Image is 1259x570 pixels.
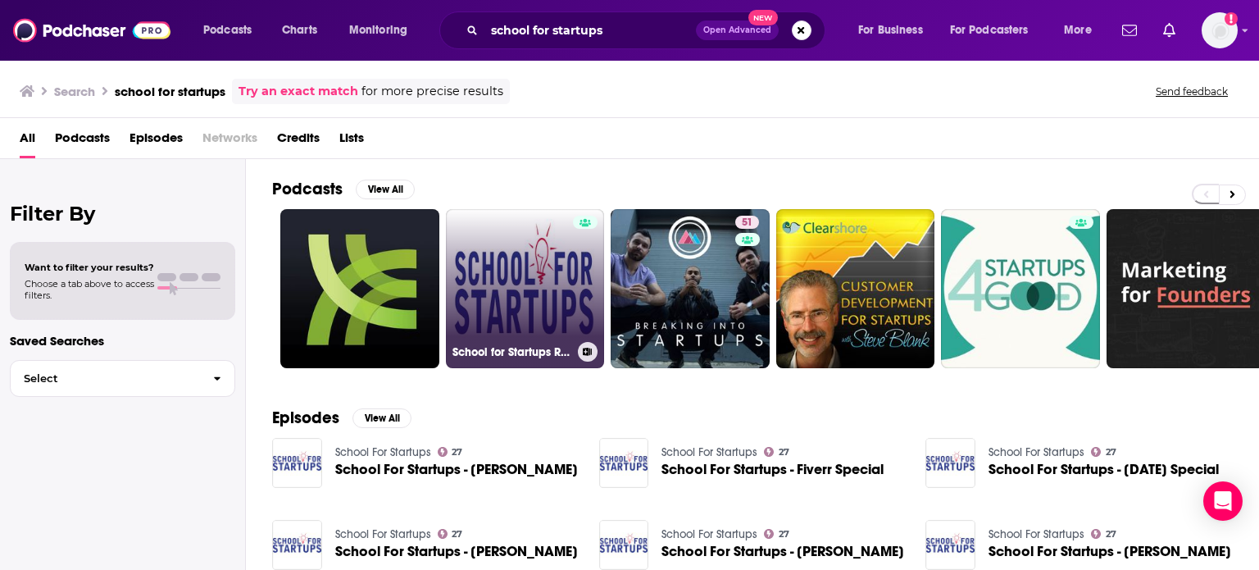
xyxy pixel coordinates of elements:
[446,209,605,368] a: School for Startups Radio
[339,125,364,158] a: Lists
[349,19,407,42] span: Monitoring
[599,520,649,570] img: School For Startups - Brad Finkeldei
[13,15,170,46] img: Podchaser - Follow, Share and Rate Podcasts
[356,180,415,199] button: View All
[202,125,257,158] span: Networks
[599,438,649,488] img: School For Startups - Fiverr Special
[271,17,327,43] a: Charts
[272,438,322,488] img: School For Startups - Kranz
[361,82,503,101] span: for more precise results
[779,531,789,538] span: 27
[335,463,578,477] span: School For Startups - [PERSON_NAME]
[989,545,1231,559] span: School For Startups - [PERSON_NAME]
[272,408,339,428] h2: Episodes
[1202,12,1238,48] img: User Profile
[1052,17,1112,43] button: open menu
[335,545,578,559] span: School For Startups - [PERSON_NAME]
[130,125,183,158] a: Episodes
[764,529,789,539] a: 27
[1151,84,1233,98] button: Send feedback
[847,17,943,43] button: open menu
[703,26,771,34] span: Open Advanced
[925,520,975,570] img: School For Startups - Hamish Knox
[1091,529,1116,539] a: 27
[1202,12,1238,48] span: Logged in as Bcprpro33
[735,216,759,229] a: 51
[452,449,462,456] span: 27
[989,527,1084,541] a: School For Startups
[352,408,411,428] button: View All
[438,529,463,539] a: 27
[10,360,235,397] button: Select
[1064,19,1092,42] span: More
[11,373,200,384] span: Select
[55,125,110,158] a: Podcasts
[10,202,235,226] h2: Filter By
[1116,16,1143,44] a: Show notifications dropdown
[1106,449,1116,456] span: 27
[272,520,322,570] img: School For Startups - Alison Edgar
[661,527,757,541] a: School For Startups
[858,19,923,42] span: For Business
[748,10,778,25] span: New
[989,463,1219,477] span: School For Startups - [DATE] Special
[989,545,1231,559] a: School For Startups - Hamish Knox
[277,125,320,158] a: Credits
[335,463,578,477] a: School For Startups - Kranz
[925,438,975,488] img: School For Startups - Thanksgiving Special
[438,447,463,457] a: 27
[989,463,1219,477] a: School For Startups - Thanksgiving Special
[25,262,154,273] span: Want to filter your results?
[335,545,578,559] a: School For Startups - Alison Edgar
[484,17,696,43] input: Search podcasts, credits, & more...
[696,21,779,40] button: Open AdvancedNew
[54,84,95,99] h3: Search
[939,17,1052,43] button: open menu
[25,278,154,301] span: Choose a tab above to access filters.
[272,179,343,199] h2: Podcasts
[452,531,462,538] span: 27
[1106,531,1116,538] span: 27
[950,19,1029,42] span: For Podcasters
[1202,12,1238,48] button: Show profile menu
[10,333,235,349] p: Saved Searches
[764,447,789,457] a: 27
[661,445,757,459] a: School For Startups
[203,19,252,42] span: Podcasts
[989,445,1084,459] a: School For Startups
[1157,16,1182,44] a: Show notifications dropdown
[742,215,752,231] span: 51
[661,545,904,559] span: School For Startups - [PERSON_NAME]
[661,545,904,559] a: School For Startups - Brad Finkeldei
[115,84,225,99] h3: school for startups
[20,125,35,158] a: All
[452,345,571,359] h3: School for Startups Radio
[455,11,841,49] div: Search podcasts, credits, & more...
[272,179,415,199] a: PodcastsView All
[1225,12,1238,25] svg: Add a profile image
[272,408,411,428] a: EpisodesView All
[239,82,358,101] a: Try an exact match
[335,527,431,541] a: School For Startups
[1091,447,1116,457] a: 27
[282,19,317,42] span: Charts
[1203,481,1243,521] div: Open Intercom Messenger
[611,209,770,368] a: 51
[335,445,431,459] a: School For Startups
[661,463,884,477] a: School For Startups - Fiverr Special
[338,17,429,43] button: open menu
[779,449,789,456] span: 27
